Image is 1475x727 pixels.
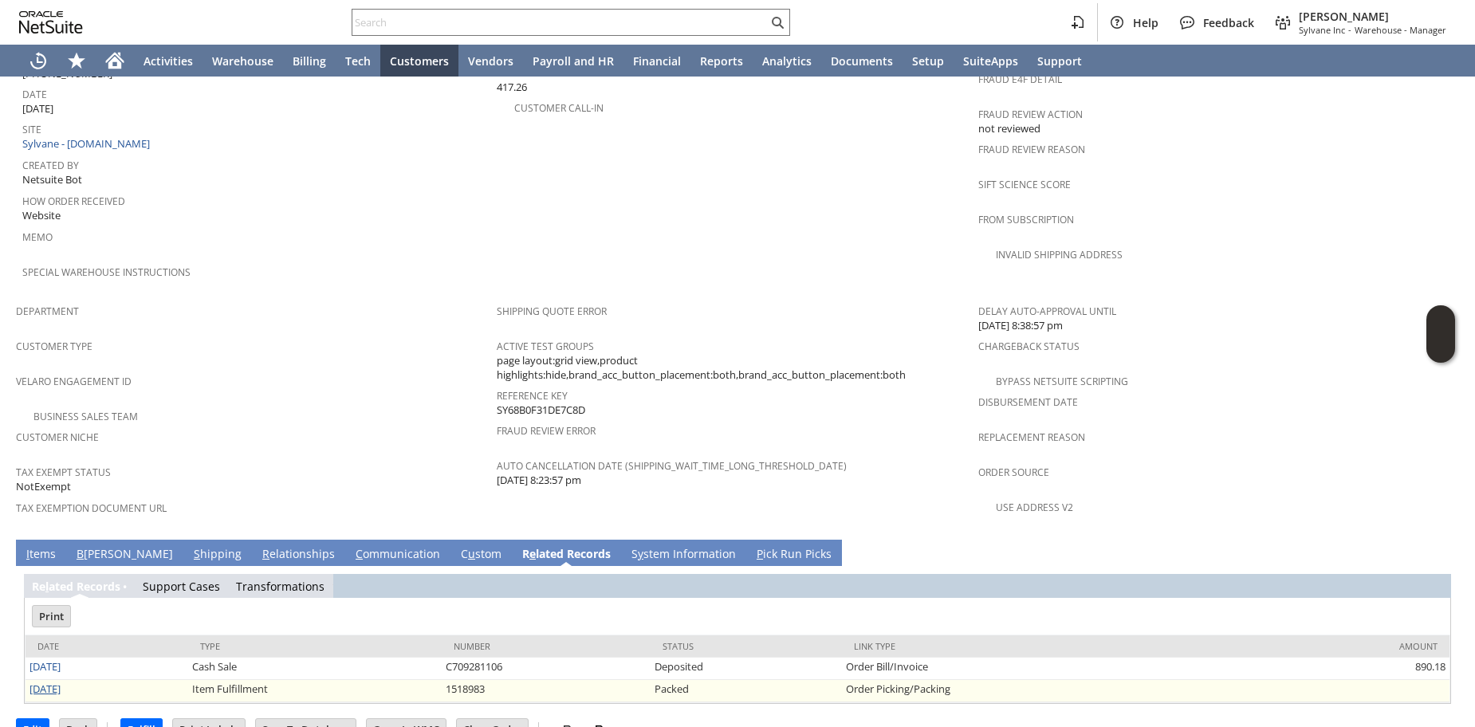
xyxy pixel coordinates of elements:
[768,13,787,32] svg: Search
[996,248,1123,261] a: Invalid Shipping Address
[200,640,431,652] div: Type
[963,53,1018,69] span: SuiteApps
[1430,543,1449,562] a: Unrolled view on
[22,101,53,116] span: [DATE]
[37,640,176,652] div: Date
[468,546,475,561] span: u
[16,305,79,318] a: Department
[134,45,203,77] a: Activities
[22,195,125,208] a: How Order Received
[514,101,604,115] a: Customer Call-in
[627,546,740,564] a: System Information
[29,659,61,674] a: [DATE]
[19,11,83,33] svg: logo
[57,45,96,77] div: Shortcuts
[203,45,283,77] a: Warehouse
[1195,640,1438,652] div: Amount
[996,375,1128,388] a: Bypass NetSuite Scripting
[978,143,1085,156] a: Fraud Review Reason
[1355,24,1446,36] span: Warehouse - Manager
[67,51,86,70] svg: Shortcuts
[258,546,339,564] a: Relationships
[690,45,753,77] a: Reports
[996,501,1073,514] a: Use Address V2
[854,640,1171,652] div: Link Type
[454,640,638,652] div: Number
[1037,53,1082,69] span: Support
[978,318,1063,333] span: [DATE] 8:38:57 pm
[762,53,812,69] span: Analytics
[190,546,246,564] a: Shipping
[529,546,536,561] span: e
[22,208,61,223] span: Website
[1426,335,1455,363] span: Oracle Guided Learning Widget. To move around, please hold and drag
[651,658,842,680] td: Deposited
[29,51,48,70] svg: Recent Records
[638,546,643,561] span: y
[518,546,615,564] a: Related Records
[903,45,954,77] a: Setup
[523,45,623,77] a: Payroll and HR
[978,340,1080,353] a: Chargeback Status
[352,13,768,32] input: Search
[623,45,690,77] a: Financial
[821,45,903,77] a: Documents
[143,579,220,594] a: Support Cases
[497,340,594,353] a: Active Test Groups
[236,579,324,594] a: Transformations
[978,430,1085,444] a: Replacement reason
[757,546,763,561] span: P
[842,680,1183,702] td: Order Picking/Packing
[16,479,71,494] span: NotExempt
[29,682,61,696] a: [DATE]
[22,546,60,564] a: Items
[978,466,1049,479] a: Order Source
[978,213,1074,226] a: From Subscription
[842,658,1183,680] td: Order Bill/Invoice
[19,45,57,77] a: Recent Records
[978,73,1062,86] a: Fraud E4F Detail
[16,375,132,388] a: Velaro Engagement ID
[1299,24,1345,36] span: Sylvane Inc
[32,579,120,594] a: Related Records
[978,108,1083,121] a: Fraud Review Action
[33,606,70,627] input: Print
[22,123,41,136] a: Site
[442,658,650,680] td: C709281106
[651,680,842,702] td: Packed
[497,389,568,403] a: Reference Key
[73,546,177,564] a: B[PERSON_NAME]
[356,546,363,561] span: C
[144,53,193,69] span: Activities
[753,45,821,77] a: Analytics
[533,53,614,69] span: Payroll and HR
[458,45,523,77] a: Vendors
[105,51,124,70] svg: Home
[352,546,444,564] a: Communication
[497,353,970,383] span: page layout:grid view,product highlights:hide,brand_acc_button_placement:both,brand_acc_button_pl...
[22,265,191,279] a: Special Warehouse Instructions
[293,53,326,69] span: Billing
[188,680,442,702] td: Item Fulfillment
[188,658,442,680] td: Cash Sale
[212,53,273,69] span: Warehouse
[22,88,47,101] a: Date
[1203,15,1254,30] span: Feedback
[194,546,200,561] span: S
[753,546,836,564] a: Pick Run Picks
[283,45,336,77] a: Billing
[16,466,111,479] a: Tax Exempt Status
[978,395,1078,409] a: Disbursement Date
[16,501,167,515] a: Tax Exemption Document URL
[1299,9,1446,24] span: [PERSON_NAME]
[468,53,513,69] span: Vendors
[345,53,371,69] span: Tech
[497,80,527,95] span: 417.26
[1348,24,1351,36] span: -
[831,53,893,69] span: Documents
[633,53,681,69] span: Financial
[22,172,82,187] span: Netsuite Bot
[497,473,581,488] span: [DATE] 8:23:57 pm
[912,53,944,69] span: Setup
[77,546,84,561] span: B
